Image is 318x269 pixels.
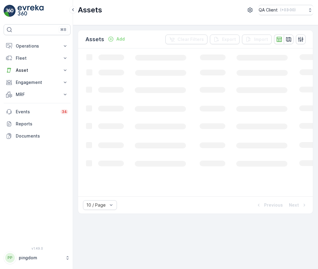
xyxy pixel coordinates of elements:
[85,35,104,44] p: Assets
[4,88,71,101] button: MRF
[4,247,71,250] span: v 1.49.0
[254,36,268,42] p: Import
[16,55,58,61] p: Fleet
[4,64,71,76] button: Asset
[259,5,313,15] button: QA Client(+03:00)
[16,121,68,127] p: Reports
[16,79,58,85] p: Engagement
[4,40,71,52] button: Operations
[4,52,71,64] button: Fleet
[4,130,71,142] a: Documents
[16,43,58,49] p: Operations
[16,109,57,115] p: Events
[4,76,71,88] button: Engagement
[116,36,125,42] p: Add
[4,118,71,130] a: Reports
[16,91,58,98] p: MRF
[4,106,71,118] a: Events34
[105,35,127,43] button: Add
[78,5,102,15] p: Assets
[222,36,236,42] p: Export
[19,255,62,261] p: pingdom
[165,35,207,44] button: Clear Filters
[60,27,66,32] p: ⌘B
[280,8,296,12] p: ( +03:00 )
[18,5,44,17] img: logo_light-DOdMpM7g.png
[16,67,58,73] p: Asset
[289,202,299,208] p: Next
[5,253,15,263] div: PP
[255,201,283,209] button: Previous
[264,202,283,208] p: Previous
[242,35,272,44] button: Import
[4,251,71,264] button: PPpingdom
[288,201,308,209] button: Next
[62,109,67,114] p: 34
[16,133,68,139] p: Documents
[4,5,16,17] img: logo
[210,35,240,44] button: Export
[177,36,204,42] p: Clear Filters
[259,7,278,13] p: QA Client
